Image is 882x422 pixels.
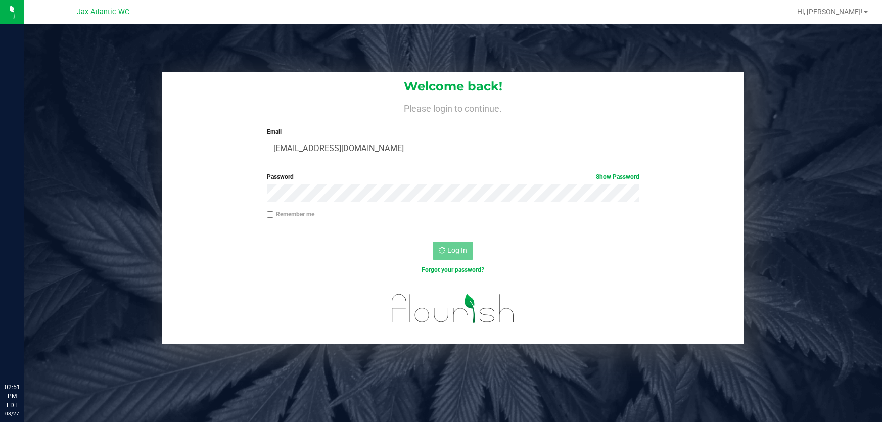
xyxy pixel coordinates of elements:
h1: Welcome back! [162,80,744,93]
p: 08/27 [5,410,20,417]
h4: Please login to continue. [162,101,744,113]
img: flourish_logo.svg [381,285,526,332]
span: Log In [447,246,467,254]
span: Jax Atlantic WC [77,8,129,16]
label: Email [267,127,640,136]
p: 02:51 PM EDT [5,383,20,410]
a: Forgot your password? [422,266,484,273]
a: Show Password [596,173,639,180]
button: Log In [433,242,473,260]
label: Remember me [267,210,314,219]
span: Hi, [PERSON_NAME]! [797,8,863,16]
span: Password [267,173,294,180]
input: Remember me [267,211,274,218]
